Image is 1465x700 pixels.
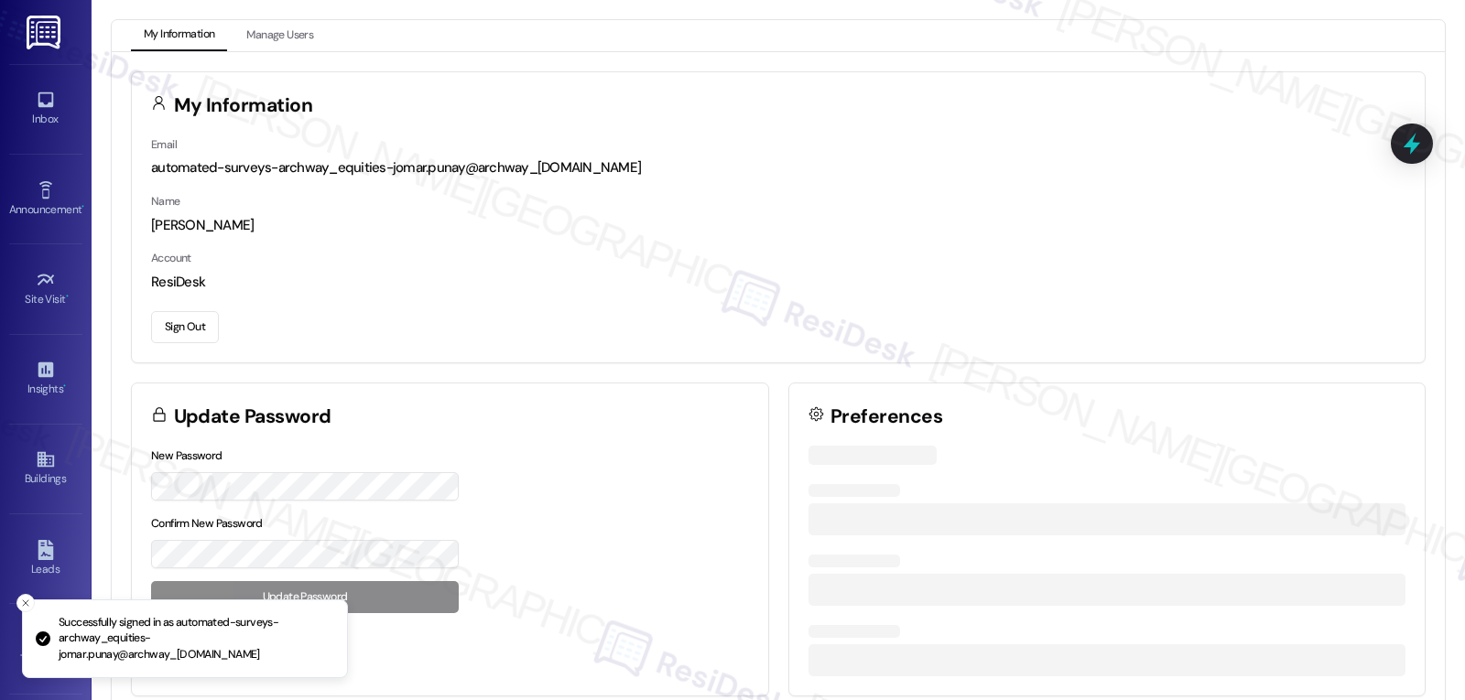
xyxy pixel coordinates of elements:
[81,200,84,213] span: •
[63,380,66,393] span: •
[233,20,326,51] button: Manage Users
[9,354,82,404] a: Insights •
[9,444,82,493] a: Buildings
[9,264,82,314] a: Site Visit •
[174,96,313,115] h3: My Information
[151,137,177,152] label: Email
[830,407,942,426] h3: Preferences
[151,194,180,209] label: Name
[151,216,1405,235] div: [PERSON_NAME]
[27,16,64,49] img: ResiDesk Logo
[151,448,222,463] label: New Password
[9,534,82,584] a: Leads
[174,407,331,426] h3: Update Password
[9,84,82,134] a: Inbox
[151,311,219,343] button: Sign Out
[151,273,1405,292] div: ResiDesk
[131,20,227,51] button: My Information
[16,594,35,612] button: Close toast
[151,516,263,531] label: Confirm New Password
[9,624,82,673] a: Templates •
[66,290,69,303] span: •
[151,251,191,265] label: Account
[59,615,332,663] p: Successfully signed in as automated-surveys-archway_equities-jomar.punay@archway_[DOMAIN_NAME]
[151,158,1405,178] div: automated-surveys-archway_equities-jomar.punay@archway_[DOMAIN_NAME]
